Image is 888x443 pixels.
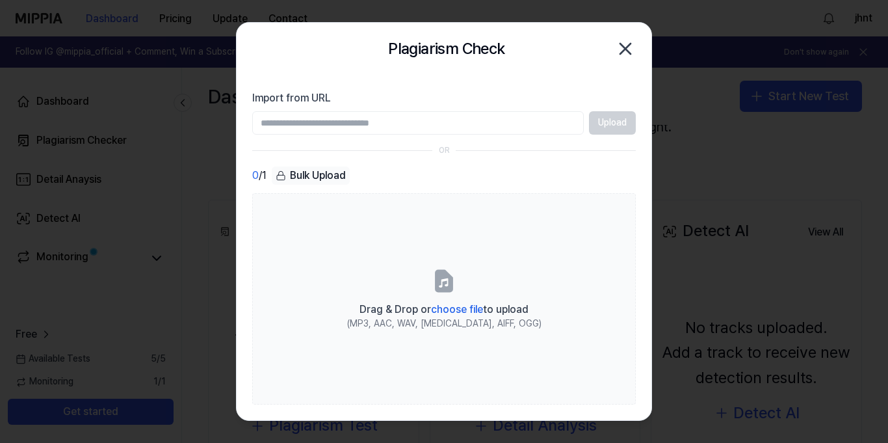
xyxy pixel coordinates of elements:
span: 0 [252,168,259,183]
span: Drag & Drop or to upload [359,303,529,315]
span: choose file [431,303,483,315]
h2: Plagiarism Check [388,36,504,61]
div: (MP3, AAC, WAV, [MEDICAL_DATA], AIFF, OGG) [347,317,542,330]
label: Import from URL [252,90,636,106]
div: / 1 [252,167,267,185]
button: Bulk Upload [272,167,350,185]
div: OR [439,145,450,156]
